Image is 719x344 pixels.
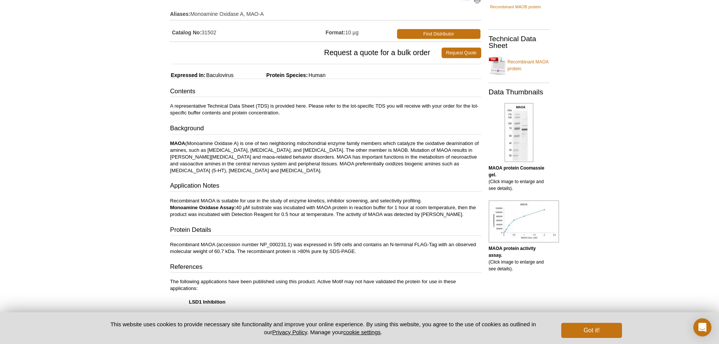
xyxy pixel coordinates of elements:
[170,262,481,273] h3: References
[489,201,559,242] img: MAOA protein activity assay
[170,205,236,210] b: Monoamine Oxidase Assay:
[170,6,481,18] td: Monoamine Oxidase A, MAO-A
[170,241,481,255] p: Recombinant MAOA (accession number NP_000231.1) was expressed in Sf9 cells and contains an N-term...
[490,3,541,10] a: Recombinant MAOB protein
[326,25,396,40] td: 10 µg
[235,72,308,78] span: Protein Species:
[489,165,549,192] p: (Click image to enlarge and see details).
[170,225,481,236] h3: Protein Details
[170,197,481,218] p: Recombinant MAOA is suitable for use in the study of enzyme kinetics, inhibitor screening, and se...
[170,87,481,97] h3: Contents
[442,48,481,58] a: Request Quote
[343,329,380,335] button: cookie settings
[170,140,481,174] p: (Monoamine Oxidase A) is one of two neighboring mitochondrial enzyme family members which catalyz...
[489,54,549,77] a: Recombinant MAOA protein
[489,35,549,49] h2: Technical Data Sheet
[170,11,191,17] strong: Aliases:
[170,278,481,326] p: The following applications have been published using this product. Active Motif may not have vali...
[505,103,533,162] img: MAOA protein Coomassie gel
[489,246,536,258] b: MAOA protein activity assay.
[561,323,622,338] button: Got it!
[97,320,549,336] p: This website uses cookies to provide necessary site functionality and improve your online experie...
[170,140,185,146] strong: MAOA
[205,72,233,78] span: Baculovirus
[489,245,549,272] p: (Click image to enlarge and see details).
[170,48,442,58] span: Request a quote for a bulk order
[170,181,481,192] h3: Application Notes
[170,103,481,116] p: A representative Technical Data Sheet (TDS) is provided here. Please refer to the lot-specific TD...
[397,29,480,39] a: Find Distributor
[170,25,326,40] td: 31502
[170,72,206,78] span: Expressed In:
[693,318,711,336] div: Open Intercom Messenger
[272,329,307,335] a: Privacy Policy
[172,29,202,36] strong: Catalog No:
[489,165,545,177] b: MAOA protein Coomassie gel.
[308,72,325,78] span: Human
[189,299,226,305] strong: LSD1 Inhibition
[489,89,549,96] h2: Data Thumbnails
[326,29,345,36] strong: Format:
[170,124,481,134] h3: Background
